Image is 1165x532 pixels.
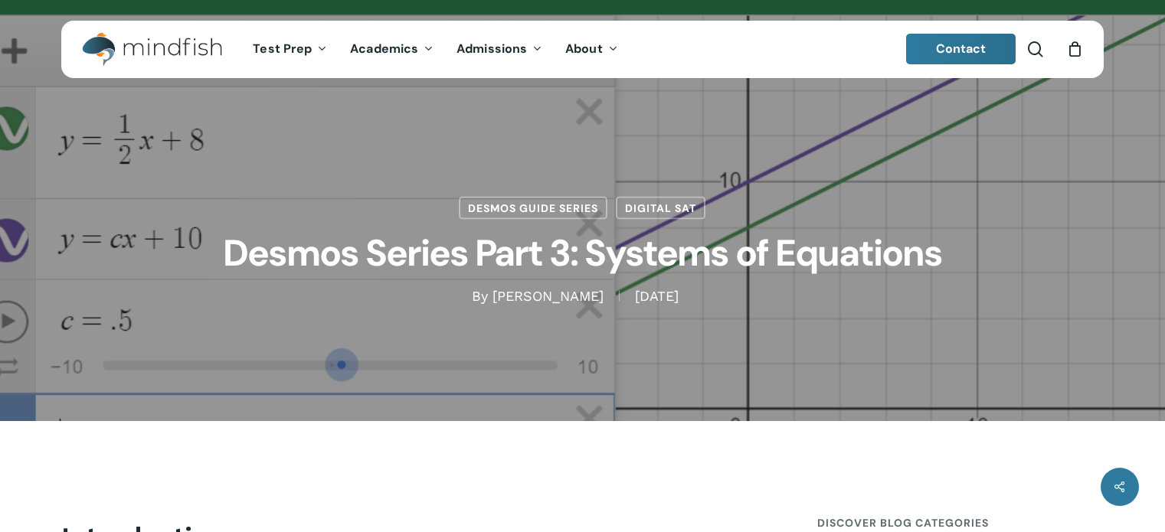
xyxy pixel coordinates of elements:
a: Digital SAT [616,197,705,220]
a: Desmos Guide Series [459,197,607,220]
a: Test Prep [241,43,339,56]
span: By [472,291,488,302]
a: About [554,43,630,56]
nav: Main Menu [241,21,629,78]
span: Test Prep [253,41,312,57]
header: Main Menu [61,21,1104,78]
a: Academics [339,43,445,56]
a: Contact [906,34,1016,64]
span: About [565,41,603,57]
a: [PERSON_NAME] [493,288,604,304]
a: Cart [1066,41,1083,57]
a: Admissions [445,43,554,56]
span: Contact [936,41,987,57]
h1: Desmos Series Part 3: Systems of Equations [200,220,966,287]
span: Admissions [457,41,527,57]
span: Academics [350,41,418,57]
span: [DATE] [619,291,694,302]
